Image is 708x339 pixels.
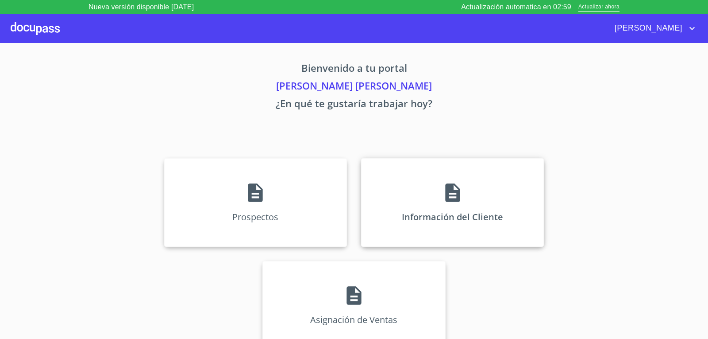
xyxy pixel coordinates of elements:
[232,211,278,223] p: Prospectos
[608,21,687,35] span: [PERSON_NAME]
[81,78,627,96] p: [PERSON_NAME] [PERSON_NAME]
[578,3,619,12] span: Actualizar ahora
[310,314,397,326] p: Asignación de Ventas
[81,96,627,114] p: ¿En qué te gustaría trabajar hoy?
[402,211,503,223] p: Información del Cliente
[88,2,194,12] p: Nueva versión disponible [DATE]
[608,21,697,35] button: account of current user
[461,2,571,12] p: Actualización automatica en 02:59
[81,61,627,78] p: Bienvenido a tu portal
